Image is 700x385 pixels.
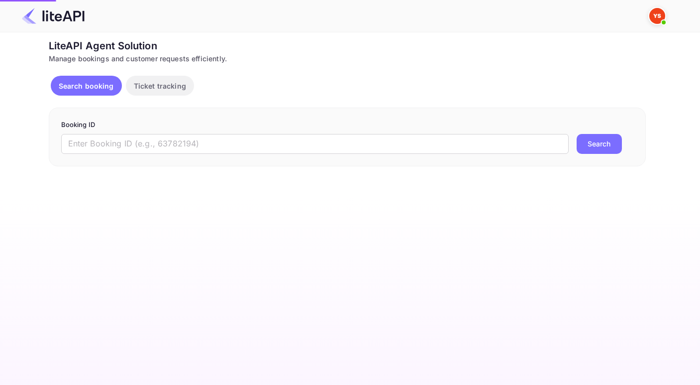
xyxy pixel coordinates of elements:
[61,120,633,130] p: Booking ID
[649,8,665,24] img: Yandex Support
[49,38,646,53] div: LiteAPI Agent Solution
[22,8,85,24] img: LiteAPI Logo
[577,134,622,154] button: Search
[59,81,114,91] p: Search booking
[134,81,186,91] p: Ticket tracking
[49,53,646,64] div: Manage bookings and customer requests efficiently.
[61,134,569,154] input: Enter Booking ID (e.g., 63782194)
